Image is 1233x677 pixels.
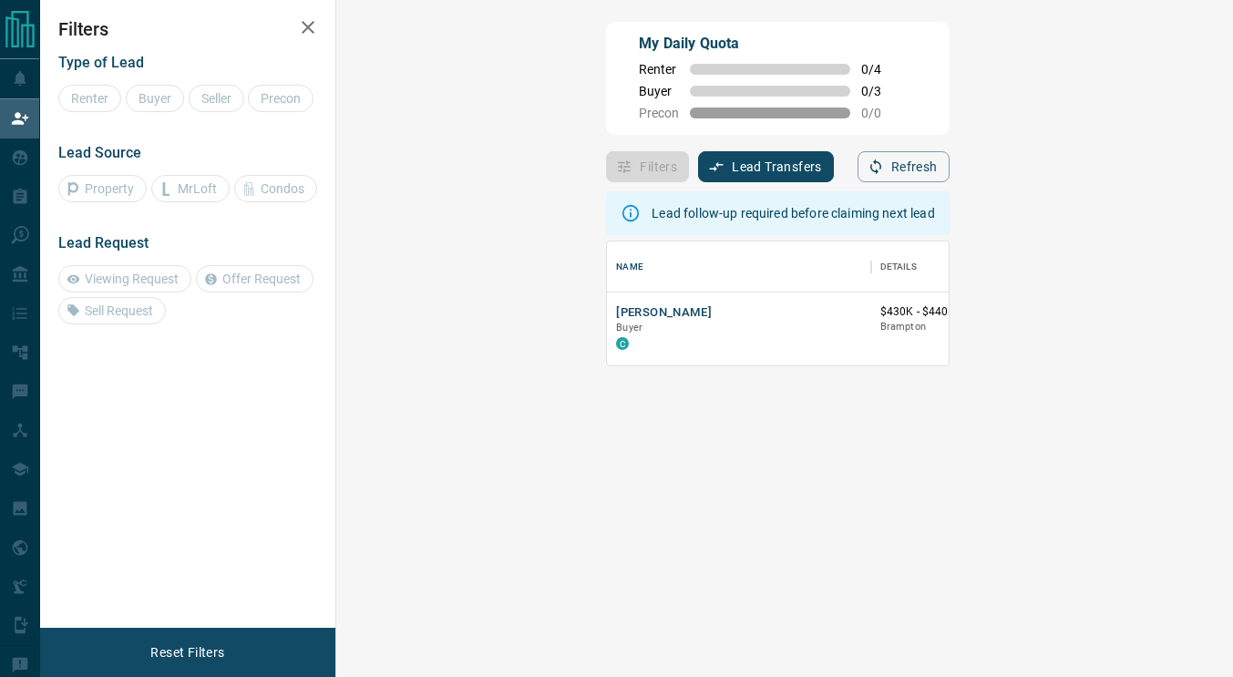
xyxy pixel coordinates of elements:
[139,637,236,668] button: Reset Filters
[880,320,1027,334] p: Brampton
[616,304,712,322] button: [PERSON_NAME]
[861,106,901,120] span: 0 / 0
[58,18,317,40] h2: Filters
[861,84,901,98] span: 0 / 3
[607,241,871,292] div: Name
[639,84,679,98] span: Buyer
[639,106,679,120] span: Precon
[616,337,629,350] div: condos.ca
[616,241,643,292] div: Name
[58,234,149,251] span: Lead Request
[858,151,950,182] button: Refresh
[616,322,642,333] span: Buyer
[639,62,679,77] span: Renter
[880,304,1027,320] p: $430K - $440K
[58,54,144,71] span: Type of Lead
[861,62,901,77] span: 0 / 4
[880,241,917,292] div: Details
[698,151,834,182] button: Lead Transfers
[652,197,934,230] div: Lead follow-up required before claiming next lead
[639,33,901,55] p: My Daily Quota
[58,144,141,161] span: Lead Source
